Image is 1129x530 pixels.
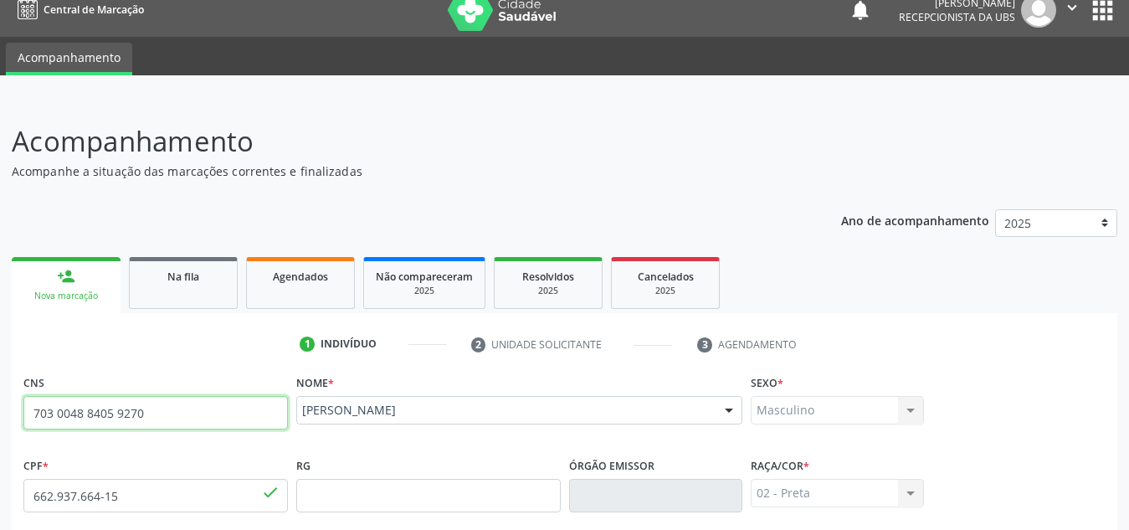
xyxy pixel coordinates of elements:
[522,270,574,284] span: Resolvidos
[638,270,694,284] span: Cancelados
[569,453,654,479] label: Órgão emissor
[57,267,75,286] div: person_add
[751,453,809,479] label: Raça/cor
[841,209,989,230] p: Ano de acompanhamento
[302,402,708,419] span: [PERSON_NAME]
[44,3,144,17] span: Central de Marcação
[899,10,1015,24] span: Recepcionista da UBS
[376,270,473,284] span: Não compareceram
[506,285,590,297] div: 2025
[273,270,328,284] span: Agendados
[23,370,44,396] label: CNS
[12,162,786,180] p: Acompanhe a situação das marcações correntes e finalizadas
[167,270,199,284] span: Na fila
[6,43,132,75] a: Acompanhamento
[12,121,786,162] p: Acompanhamento
[300,337,315,352] div: 1
[376,285,473,297] div: 2025
[261,483,280,502] span: done
[296,453,310,479] label: RG
[23,453,49,479] label: CPF
[296,370,334,396] label: Nome
[751,370,783,396] label: Sexo
[23,290,109,302] div: Nova marcação
[624,285,707,297] div: 2025
[321,337,377,352] div: Indivíduo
